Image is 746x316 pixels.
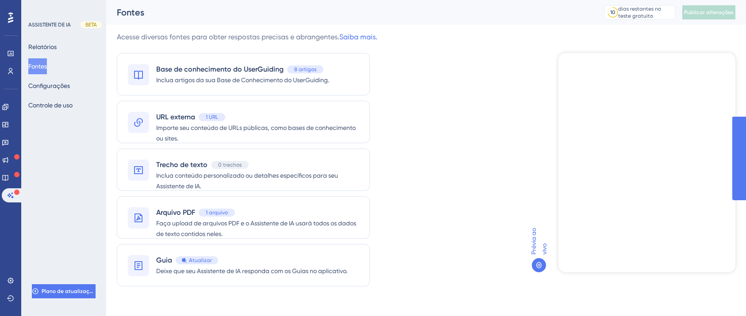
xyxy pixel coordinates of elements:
[156,113,195,121] font: URL externa
[28,22,71,28] font: ASSISTENTE DE IA
[28,78,70,94] button: Configurações
[28,58,47,74] button: Fontes
[156,124,356,142] font: Importe seu conteúdo de URLs públicas, como bases de conhecimento ou sites.
[558,53,735,272] iframe: Assistente de IA UserGuiding
[709,281,735,308] iframe: Iniciador do Assistente de IA do UserGuiding
[28,82,70,89] font: Configurações
[28,43,57,50] font: Relatórios
[32,284,96,298] button: Plano de atualização
[156,208,195,217] font: Arquivo PDF
[28,97,73,113] button: Controle de uso
[218,162,242,168] font: 0 trechos
[156,267,347,274] font: Deixe que seu Assistente de IA responda com os Guias no aplicativo.
[206,114,218,120] font: 1 URL
[85,22,97,28] font: BETA
[294,66,316,72] font: 8 artigos
[117,7,144,18] font: Fontes
[156,65,284,73] font: Base de conhecimento do UserGuiding
[339,33,377,41] a: Saiba mais.
[117,33,339,41] font: Acesse diversas fontes para obter respostas precisas e abrangentes.
[206,209,228,216] font: 1 arquivo
[156,76,329,84] font: Inclua artigos da sua Base de Conhecimento do UserGuiding.
[530,228,548,255] font: Prévia ao vivo
[156,172,338,190] font: Inclua conteúdo personalizado ou detalhes específicos para seu Assistente de IA.
[610,9,615,15] font: 10
[28,102,73,109] font: Controle de uso
[28,39,57,55] button: Relatórios
[682,5,735,19] button: Publicar alterações
[156,220,356,237] font: Faça upload de arquivos PDF e o Assistente de IA usará todos os dados de texto contidos neles.
[42,288,96,294] font: Plano de atualização
[28,63,47,70] font: Fontes
[156,160,208,169] font: Trecho de texto
[618,6,661,19] font: dias restantes no teste gratuito
[684,9,734,15] font: Publicar alterações
[189,257,212,263] font: Atualizar
[156,256,172,264] font: Guia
